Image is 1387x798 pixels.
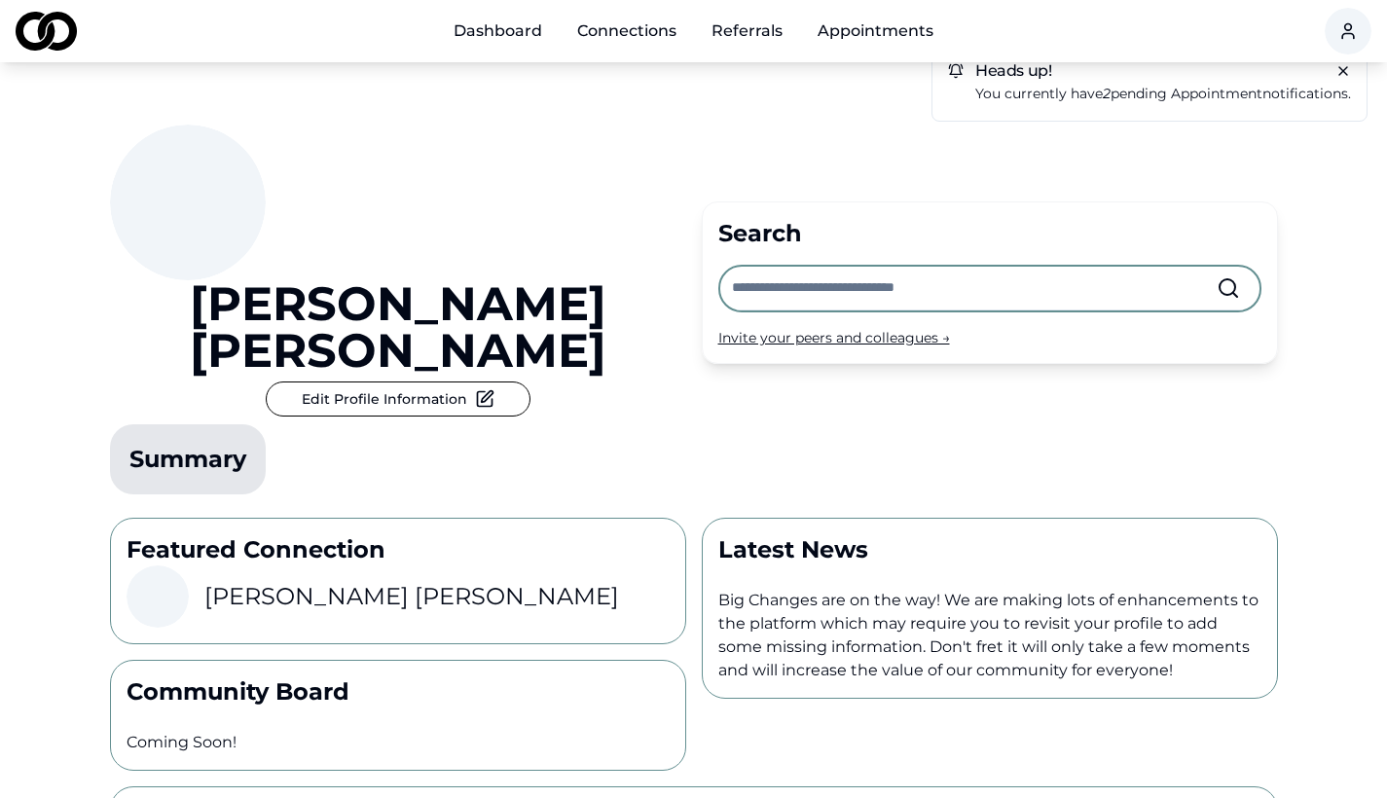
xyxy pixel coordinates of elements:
button: Edit Profile Information [266,381,530,417]
em: 2 [1103,85,1111,102]
img: logo [16,12,77,51]
p: Coming Soon! [127,731,670,754]
h5: Heads up! [948,63,1351,79]
div: Summary [129,444,246,475]
nav: Main [438,12,949,51]
p: Featured Connection [127,534,670,565]
a: Dashboard [438,12,558,51]
a: Appointments [802,12,949,51]
div: Invite your peers and colleagues → [718,328,1261,347]
span: appointment [1171,85,1262,102]
div: Search [718,218,1261,249]
a: You currently have2pending appointmentnotifications. [975,83,1351,105]
p: Big Changes are on the way! We are making lots of enhancements to the platform which may require ... [718,589,1261,682]
p: You currently have pending notifications. [975,83,1351,105]
a: Connections [562,12,692,51]
p: Community Board [127,676,670,707]
p: Latest News [718,534,1261,565]
a: Referrals [696,12,798,51]
h3: [PERSON_NAME] [PERSON_NAME] [204,581,619,612]
a: [PERSON_NAME] [PERSON_NAME] [110,280,686,374]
